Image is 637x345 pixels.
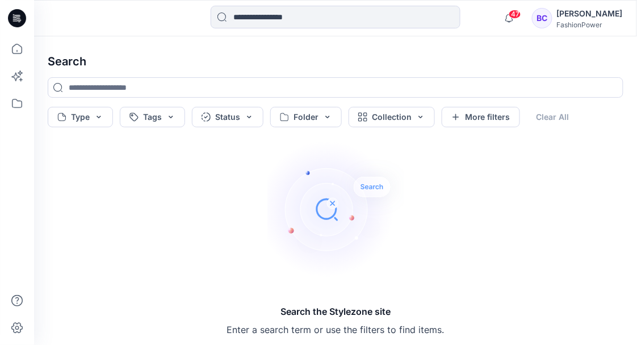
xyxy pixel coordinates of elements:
div: BC [532,8,552,28]
span: 47 [509,10,521,19]
h4: Search [39,45,632,77]
button: Status [192,107,263,127]
button: Collection [349,107,435,127]
button: Type [48,107,113,127]
h5: Search the Stylezone site [227,305,445,318]
div: [PERSON_NAME] [557,7,623,20]
div: FashionPower [557,20,623,29]
button: More filters [442,107,520,127]
img: Search the Stylezone site [267,141,404,277]
button: Tags [120,107,185,127]
button: Folder [270,107,342,127]
p: Enter a search term or use the filters to find items. [227,323,445,336]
